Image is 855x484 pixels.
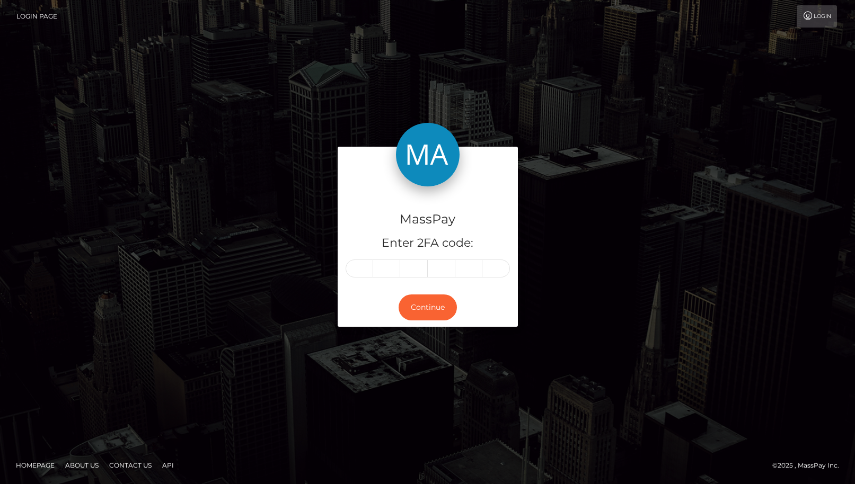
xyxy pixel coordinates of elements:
h4: MassPay [346,210,510,229]
a: Login Page [16,5,57,28]
button: Continue [399,294,457,320]
img: MassPay [396,123,460,186]
a: Login [797,5,837,28]
a: Contact Us [105,457,156,473]
div: © 2025 , MassPay Inc. [772,460,847,471]
a: About Us [61,457,103,473]
a: Homepage [12,457,59,473]
h5: Enter 2FA code: [346,235,510,252]
a: API [158,457,178,473]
